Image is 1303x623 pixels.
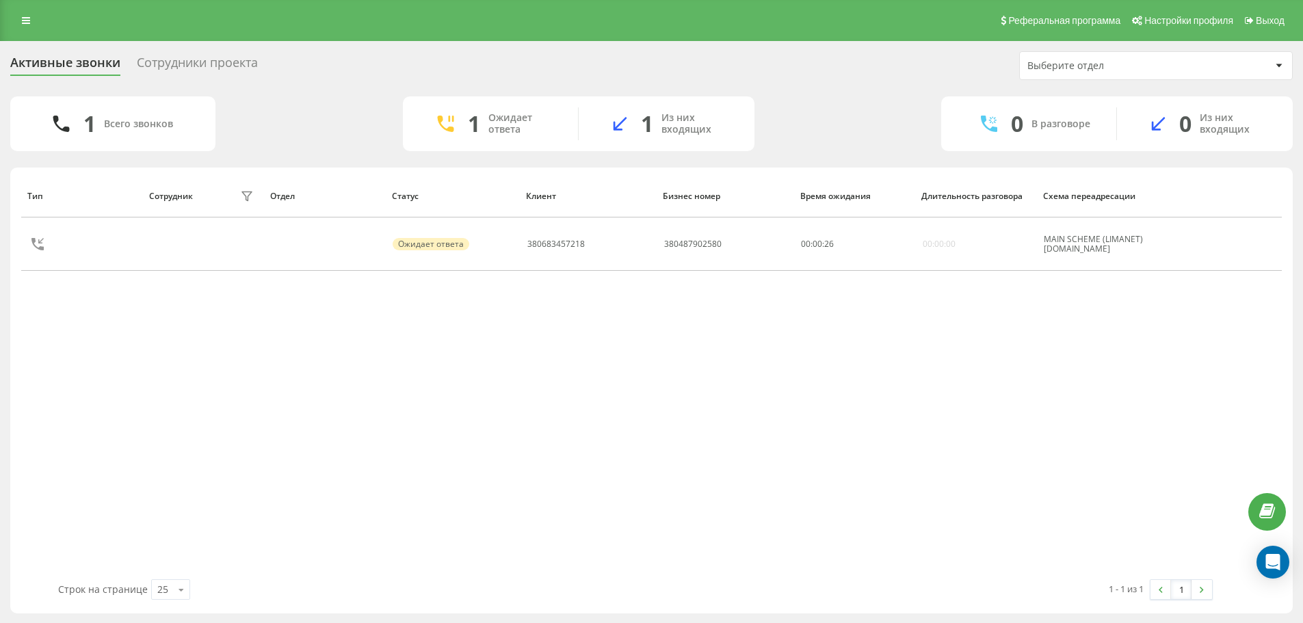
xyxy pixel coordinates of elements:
[10,55,120,77] div: Активные звонки
[1008,15,1120,26] span: Реферальная программа
[661,112,734,135] div: Из них входящих
[526,191,650,201] div: Клиент
[923,239,956,249] div: 00:00:00
[58,583,148,596] span: Строк на странице
[801,238,811,250] span: 00
[1171,580,1192,599] a: 1
[1179,111,1192,137] div: 0
[1256,546,1289,579] div: Open Intercom Messenger
[1027,60,1191,72] div: Выберите отдел
[1200,112,1272,135] div: Из них входящих
[1109,582,1144,596] div: 1 - 1 из 1
[1144,15,1233,26] span: Настройки профиля
[921,191,1030,201] div: Длительность разговора
[801,239,834,249] div: : :
[137,55,258,77] div: Сотрудники проекта
[527,239,585,249] div: 380683457218
[157,583,168,596] div: 25
[663,191,787,201] div: Бизнес номер
[1031,118,1090,130] div: В разговоре
[1043,191,1154,201] div: Схема переадресации
[149,191,193,201] div: Сотрудник
[27,191,136,201] div: Тип
[800,191,909,201] div: Время ожидания
[392,191,513,201] div: Статус
[1044,235,1153,254] div: MAIN SCHEME (LIMANET) [DOMAIN_NAME]
[641,111,653,137] div: 1
[488,112,557,135] div: Ожидает ответа
[270,191,379,201] div: Отдел
[664,239,722,249] div: 380487902580
[1011,111,1023,137] div: 0
[104,118,173,130] div: Всего звонков
[393,238,469,250] div: Ожидает ответа
[468,111,480,137] div: 1
[83,111,96,137] div: 1
[813,238,822,250] span: 00
[1256,15,1285,26] span: Выход
[824,238,834,250] span: 26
